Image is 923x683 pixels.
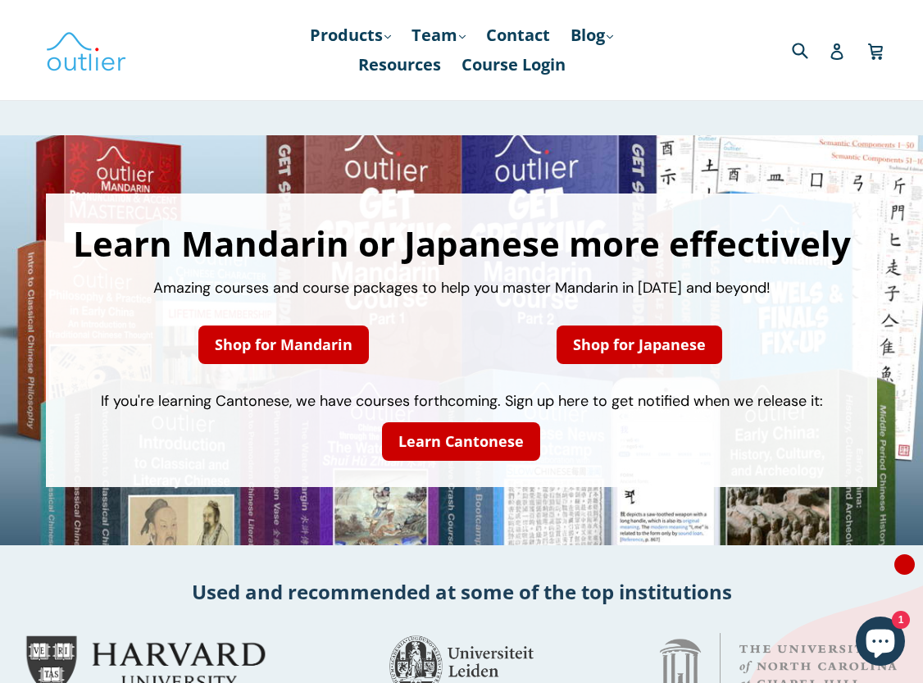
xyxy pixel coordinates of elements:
a: Course Login [453,50,574,80]
a: Resources [350,50,449,80]
a: Shop for Japanese [557,326,722,364]
span: Amazing courses and course packages to help you master Mandarin in [DATE] and beyond! [153,278,771,298]
a: Blog [562,20,621,50]
a: Shop for Mandarin [198,326,369,364]
inbox-online-store-chat: Shopify online store chat [851,617,910,670]
input: Search [788,33,833,66]
a: Learn Cantonese [382,422,540,461]
a: Products [302,20,399,50]
a: Contact [478,20,558,50]
span: If you're learning Cantonese, we have courses forthcoming. Sign up here to get notified when we r... [101,391,823,411]
img: Outlier Linguistics [45,26,127,74]
a: Team [403,20,474,50]
h1: Learn Mandarin or Japanese more effectively [62,226,860,261]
